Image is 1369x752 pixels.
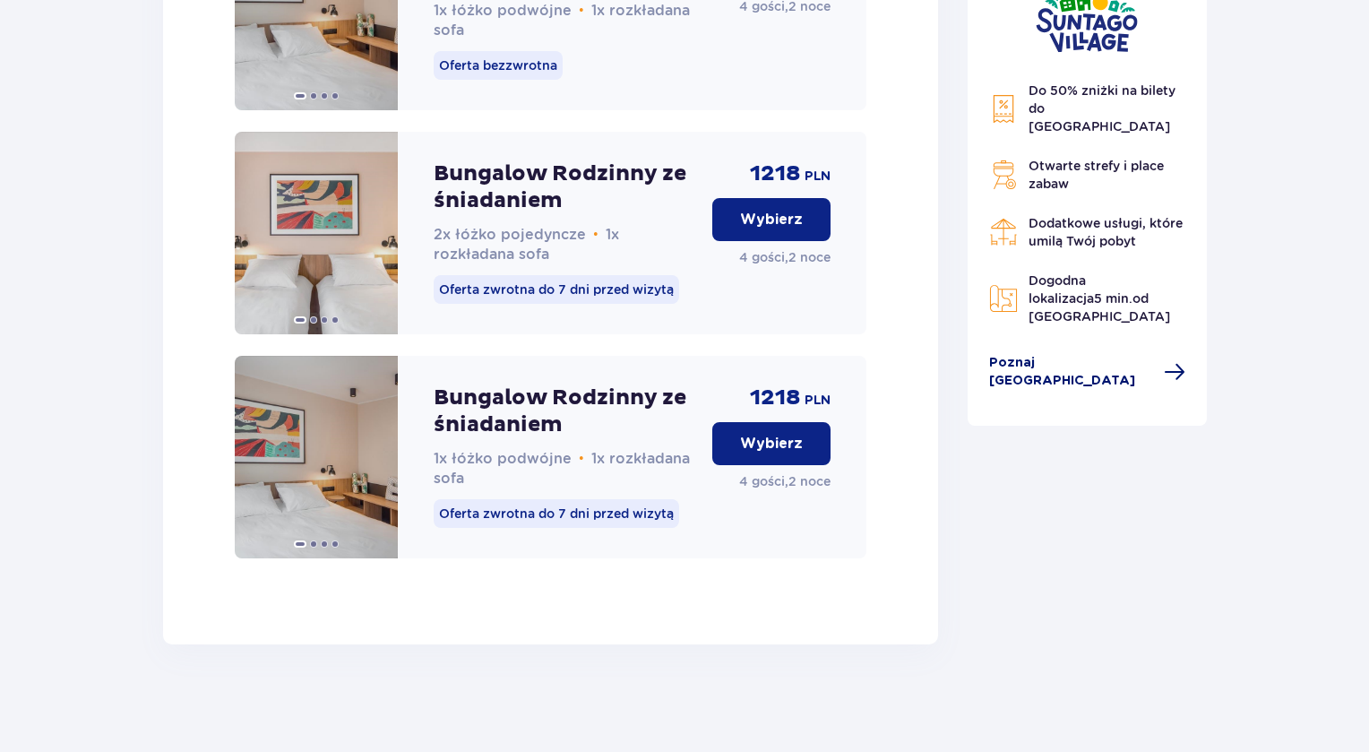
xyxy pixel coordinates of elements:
span: PLN [805,168,831,186]
a: Poznaj [GEOGRAPHIC_DATA] [989,354,1186,390]
img: Map Icon [989,284,1018,313]
span: Poznaj [GEOGRAPHIC_DATA] [989,354,1154,390]
span: 1218 [750,160,801,187]
span: Otwarte strefy i place zabaw [1029,159,1164,191]
span: 5 min. [1094,291,1132,306]
img: Restaurant Icon [989,218,1018,246]
p: Wybierz [740,434,803,454]
p: Bungalow Rodzinny ze śniadaniem [434,385,698,438]
span: 1218 [750,385,801,411]
span: 1x łóżko podwójne [434,450,572,467]
p: Bungalow Rodzinny ze śniadaniem [434,160,698,214]
span: • [593,226,598,244]
span: 2x łóżko pojedyncze [434,226,586,243]
span: Dogodna lokalizacja od [GEOGRAPHIC_DATA] [1029,273,1170,324]
span: • [579,2,584,20]
button: Wybierz [712,198,831,241]
button: Wybierz [712,422,831,465]
span: PLN [805,392,831,410]
span: Dodatkowe usługi, które umilą Twój pobyt [1029,216,1183,248]
p: Oferta zwrotna do 7 dni przed wizytą [434,275,679,304]
p: Oferta zwrotna do 7 dni przed wizytą [434,499,679,528]
span: Do 50% zniżki na bilety do [GEOGRAPHIC_DATA] [1029,83,1175,134]
img: Discount Icon [989,94,1018,124]
p: Wybierz [740,210,803,229]
p: 4 gości , 2 noce [739,472,831,490]
span: • [579,450,584,468]
p: Oferta bezzwrotna [434,51,563,80]
img: Grill Icon [989,160,1018,189]
img: Bungalow Rodzinny ze śniadaniem [235,356,398,558]
img: Bungalow Rodzinny ze śniadaniem [235,132,398,334]
span: 1x łóżko podwójne [434,2,572,19]
p: 4 gości , 2 noce [739,248,831,266]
